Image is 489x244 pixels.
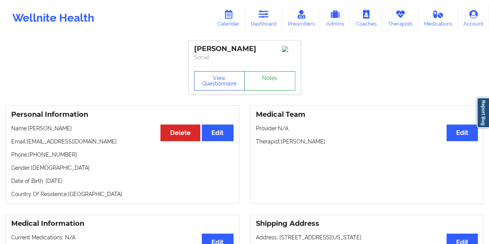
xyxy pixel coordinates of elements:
a: Notes [244,71,295,90]
p: Therapist: [PERSON_NAME] [256,138,478,145]
button: Edit [202,125,233,141]
p: Name: [PERSON_NAME] [11,125,233,132]
img: Image%2Fplaceholer-image.png [282,46,295,52]
button: Delete [160,125,200,141]
a: Therapists [382,5,418,31]
a: Report Bug [477,97,489,128]
h3: Medical Team [256,110,478,119]
a: Dashboard [245,5,282,31]
h3: Shipping Address [256,219,478,228]
a: Admins [320,5,350,31]
button: Edit [446,125,478,141]
p: Social [194,53,295,61]
p: Gender: [DEMOGRAPHIC_DATA] [11,164,233,172]
a: Prescribers [282,5,320,31]
p: Provider: N/A [256,125,478,132]
h3: Medical Information [11,219,233,228]
p: Address: [STREET_ADDRESS][US_STATE] [256,234,478,241]
a: Medications [418,5,458,31]
div: [PERSON_NAME] [194,44,295,53]
a: Account [458,5,489,31]
p: Current Medications: N/A [11,234,233,241]
a: Calendar [212,5,245,31]
h3: Personal Information [11,110,233,119]
a: Coaches [350,5,382,31]
p: Phone: [PHONE_NUMBER] [11,151,233,159]
p: Country Of Residence: [GEOGRAPHIC_DATA] [11,190,233,198]
button: View Questionnaire [194,71,245,90]
p: Email: [EMAIL_ADDRESS][DOMAIN_NAME] [11,138,233,145]
p: Date of Birth: [DATE] [11,177,233,185]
